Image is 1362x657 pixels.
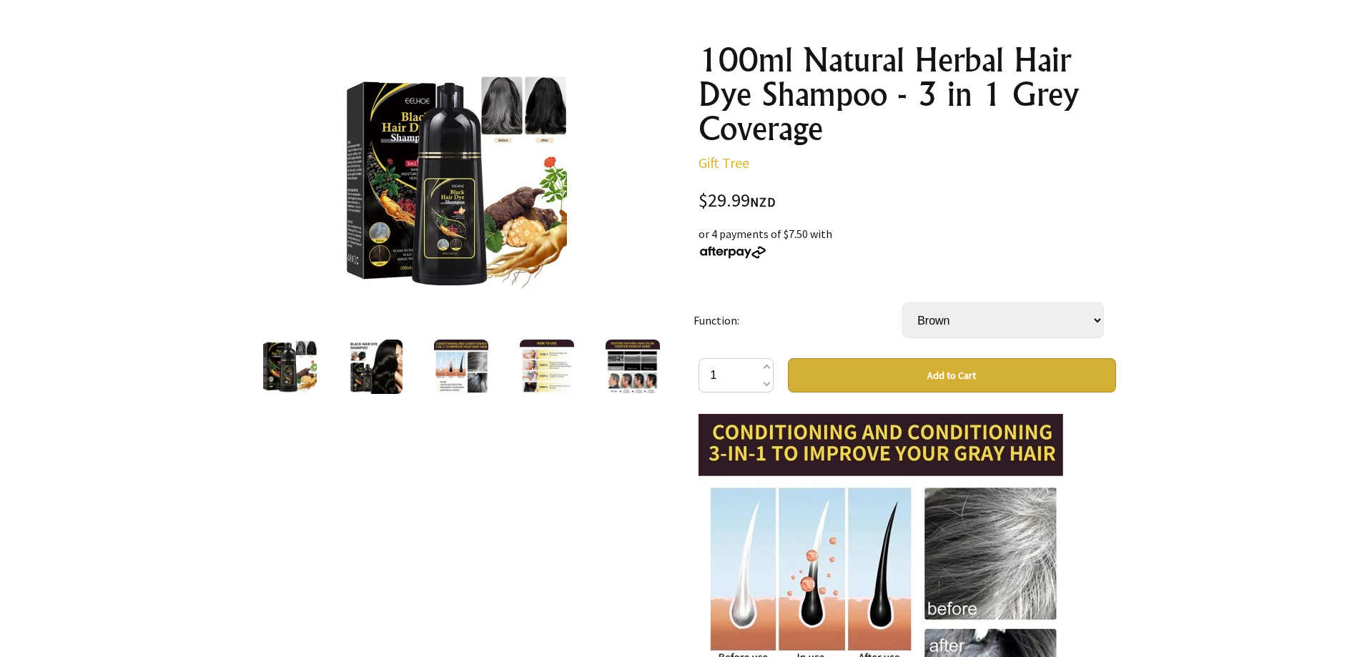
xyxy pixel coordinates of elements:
span: NZD [750,194,776,210]
img: 100ml Natural Herbal Hair Dye Shampoo - 3 in 1 Grey Coverage [262,340,317,394]
img: 100ml Natural Herbal Hair Dye Shampoo - 3 in 1 Grey Coverage [434,340,488,394]
td: Function: [694,282,902,358]
a: Gift Tree [699,154,749,172]
img: 100ml Natural Herbal Hair Dye Shampoo - 3 in 1 Grey Coverage [606,340,660,394]
div: $29.99 [699,192,1116,211]
h1: 100ml Natural Herbal Hair Dye Shampoo - 3 in 1 Grey Coverage [699,43,1116,146]
img: 100ml Natural Herbal Hair Dye Shampoo - 3 in 1 Grey Coverage [348,340,403,394]
img: Afterpay [699,246,767,259]
img: 100ml Natural Herbal Hair Dye Shampoo - 3 in 1 Grey Coverage [344,71,567,294]
button: Add to Cart [788,358,1116,392]
div: or 4 payments of $7.50 with [699,225,1116,260]
img: 100ml Natural Herbal Hair Dye Shampoo - 3 in 1 Grey Coverage [520,340,574,394]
